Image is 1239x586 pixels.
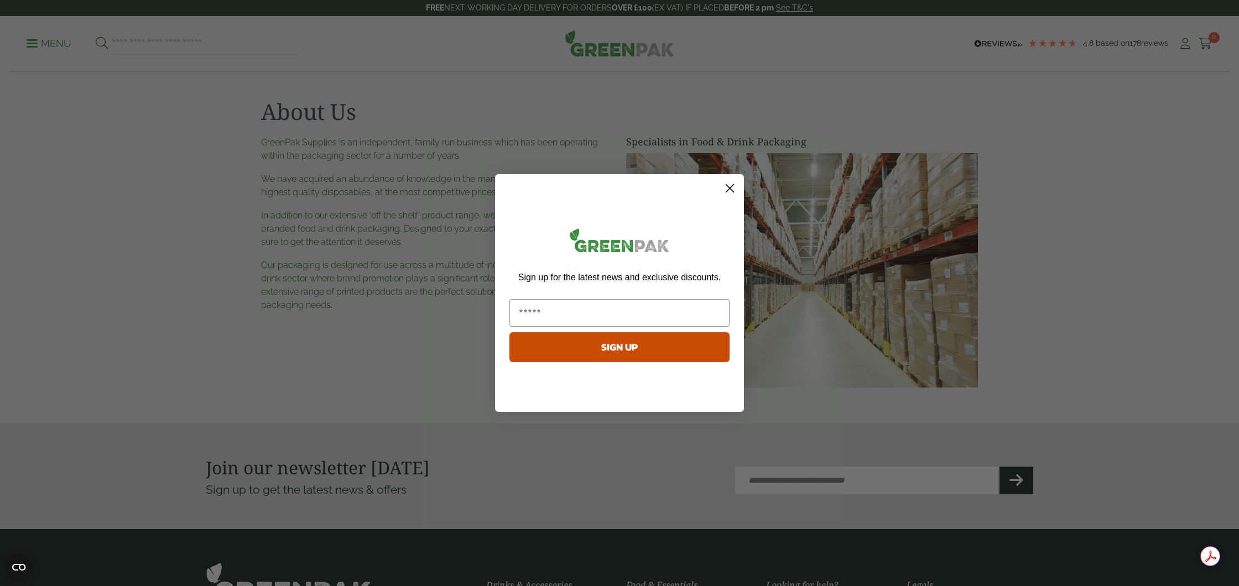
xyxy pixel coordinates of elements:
[518,273,721,282] span: Sign up for the latest news and exclusive discounts.
[720,179,740,198] button: Close dialog
[509,332,730,362] button: SIGN UP
[6,554,32,580] button: Open CMP widget
[509,299,730,327] input: Email
[509,224,730,261] img: greenpak_logo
